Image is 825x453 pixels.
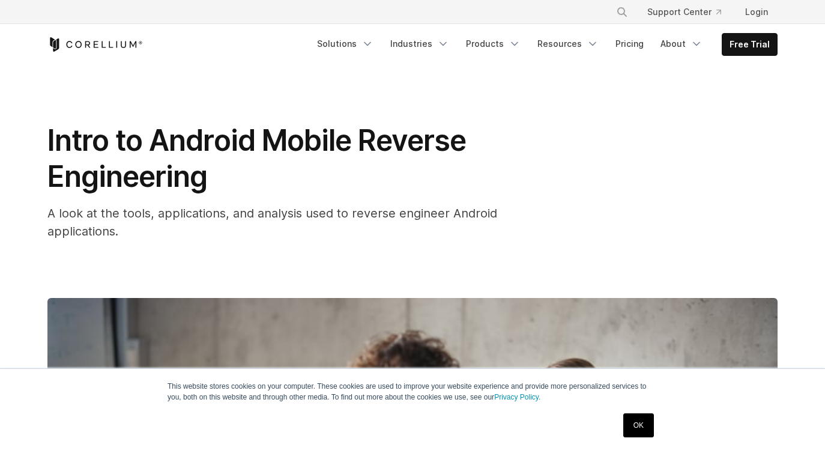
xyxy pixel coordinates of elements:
[722,34,777,55] a: Free Trial
[459,33,528,55] a: Products
[47,37,143,52] a: Corellium Home
[638,1,731,23] a: Support Center
[383,33,456,55] a: Industries
[310,33,778,56] div: Navigation Menu
[494,393,540,401] a: Privacy Policy.
[310,33,381,55] a: Solutions
[653,33,710,55] a: About
[611,1,633,23] button: Search
[530,33,606,55] a: Resources
[168,381,657,403] p: This website stores cookies on your computer. These cookies are used to improve your website expe...
[736,1,778,23] a: Login
[608,33,651,55] a: Pricing
[47,123,466,194] span: Intro to Android Mobile Reverse Engineering
[47,206,497,239] span: A look at the tools, applications, and analysis used to reverse engineer Android applications.
[623,413,654,437] a: OK
[602,1,778,23] div: Navigation Menu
